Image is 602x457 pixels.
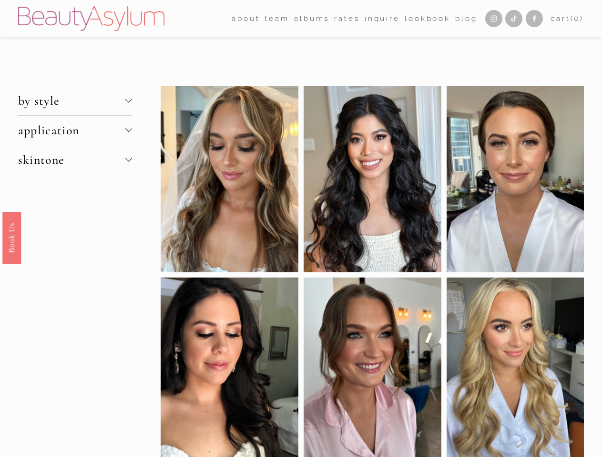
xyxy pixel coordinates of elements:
a: albums [294,11,329,26]
a: Facebook [526,10,543,27]
span: by style [18,93,125,108]
a: Instagram [485,10,502,27]
span: skintone [18,152,125,167]
a: Inquire [365,11,400,26]
button: application [18,116,132,145]
a: Blog [455,11,477,26]
a: Rates [334,11,359,26]
a: 0 items in cart [551,12,584,25]
span: application [18,123,125,138]
a: Lookbook [405,11,450,26]
button: by style [18,86,132,115]
img: Beauty Asylum | Bridal Hair &amp; Makeup Charlotte &amp; Atlanta [18,6,164,31]
a: TikTok [505,10,522,27]
span: ( ) [571,14,584,23]
a: folder dropdown [265,11,289,26]
button: skintone [18,145,132,174]
span: 0 [574,14,580,23]
span: about [232,12,260,25]
a: folder dropdown [232,11,260,26]
a: Book Us [2,212,21,264]
span: team [265,12,289,25]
